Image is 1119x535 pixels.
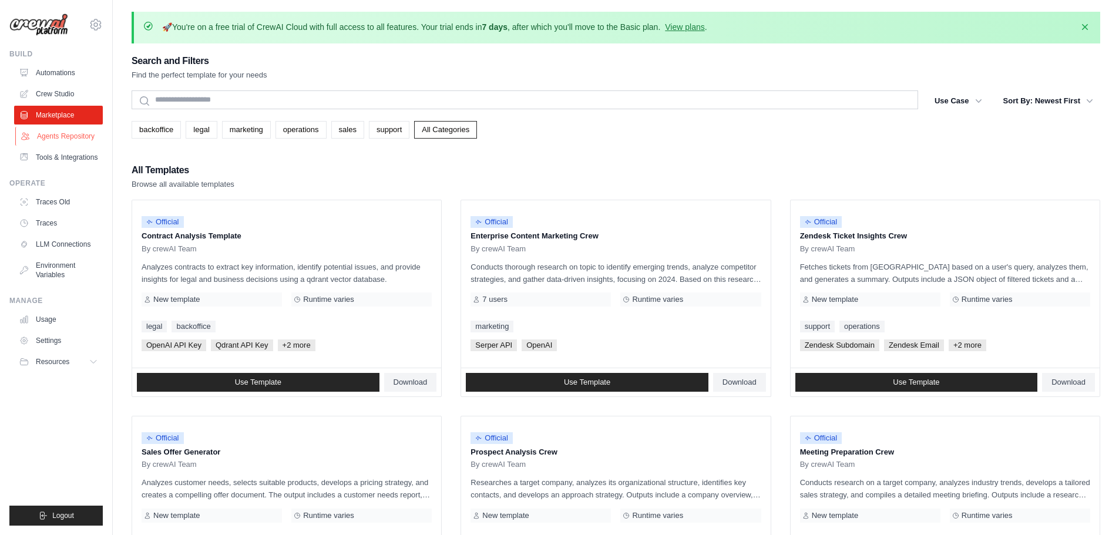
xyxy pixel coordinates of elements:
[132,69,267,81] p: Find the perfect template for your needs
[962,295,1013,304] span: Runtime varies
[928,90,989,112] button: Use Case
[14,193,103,211] a: Traces Old
[132,179,234,190] p: Browse all available templates
[564,378,610,387] span: Use Template
[414,121,477,139] a: All Categories
[665,22,704,32] a: View plans
[466,373,708,392] a: Use Template
[303,511,354,520] span: Runtime varies
[142,476,432,501] p: Analyzes customer needs, selects suitable products, develops a pricing strategy, and creates a co...
[162,22,172,32] strong: 🚀
[142,230,432,242] p: Contract Analysis Template
[471,230,761,242] p: Enterprise Content Marketing Crew
[15,127,104,146] a: Agents Repository
[142,460,197,469] span: By crewAI Team
[211,339,273,351] span: Qdrant API Key
[632,295,683,304] span: Runtime varies
[522,339,557,351] span: OpenAI
[962,511,1013,520] span: Runtime varies
[9,506,103,526] button: Logout
[142,446,432,458] p: Sales Offer Generator
[275,121,327,139] a: operations
[142,321,167,332] a: legal
[132,121,181,139] a: backoffice
[14,148,103,167] a: Tools & Integrations
[800,244,855,254] span: By crewAI Team
[52,511,74,520] span: Logout
[723,378,757,387] span: Download
[172,321,215,332] a: backoffice
[632,511,683,520] span: Runtime varies
[153,295,200,304] span: New template
[800,321,835,332] a: support
[14,256,103,284] a: Environment Variables
[384,373,437,392] a: Download
[186,121,217,139] a: legal
[471,244,526,254] span: By crewAI Team
[132,162,234,179] h2: All Templates
[471,476,761,501] p: Researches a target company, analyzes its organizational structure, identifies key contacts, and ...
[1042,373,1095,392] a: Download
[142,261,432,285] p: Analyzes contracts to extract key information, identify potential issues, and provide insights fo...
[884,339,944,351] span: Zendesk Email
[1051,378,1086,387] span: Download
[800,460,855,469] span: By crewAI Team
[14,214,103,233] a: Traces
[142,244,197,254] span: By crewAI Team
[800,216,842,228] span: Official
[893,378,939,387] span: Use Template
[222,121,271,139] a: marketing
[14,106,103,125] a: Marketplace
[14,85,103,103] a: Crew Studio
[14,63,103,82] a: Automations
[9,14,68,36] img: Logo
[800,432,842,444] span: Official
[949,339,986,351] span: +2 more
[36,357,69,366] span: Resources
[471,261,761,285] p: Conducts thorough research on topic to identify emerging trends, analyze competitor strategies, a...
[482,295,508,304] span: 7 users
[9,296,103,305] div: Manage
[471,446,761,458] p: Prospect Analysis Crew
[471,460,526,469] span: By crewAI Team
[303,295,354,304] span: Runtime varies
[14,235,103,254] a: LLM Connections
[278,339,315,351] span: +2 more
[132,53,267,69] h2: Search and Filters
[14,331,103,350] a: Settings
[800,261,1090,285] p: Fetches tickets from [GEOGRAPHIC_DATA] based on a user's query, analyzes them, and generates a su...
[471,339,517,351] span: Serper API
[795,373,1038,392] a: Use Template
[137,373,379,392] a: Use Template
[142,216,184,228] span: Official
[471,432,513,444] span: Official
[394,378,428,387] span: Download
[812,295,858,304] span: New template
[142,432,184,444] span: Official
[142,339,206,351] span: OpenAI API Key
[162,21,707,33] p: You're on a free trial of CrewAI Cloud with full access to all features. Your trial ends in , aft...
[713,373,766,392] a: Download
[800,476,1090,501] p: Conducts research on a target company, analyzes industry trends, develops a tailored sales strate...
[235,378,281,387] span: Use Template
[14,310,103,329] a: Usage
[812,511,858,520] span: New template
[9,49,103,59] div: Build
[14,352,103,371] button: Resources
[369,121,409,139] a: support
[471,321,513,332] a: marketing
[800,446,1090,458] p: Meeting Preparation Crew
[482,22,508,32] strong: 7 days
[153,511,200,520] span: New template
[482,511,529,520] span: New template
[996,90,1100,112] button: Sort By: Newest First
[800,230,1090,242] p: Zendesk Ticket Insights Crew
[9,179,103,188] div: Operate
[471,216,513,228] span: Official
[800,339,879,351] span: Zendesk Subdomain
[839,321,885,332] a: operations
[331,121,364,139] a: sales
